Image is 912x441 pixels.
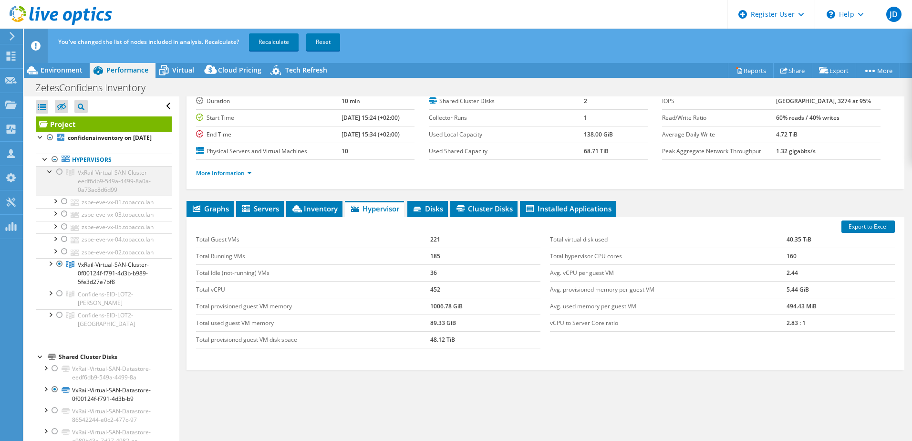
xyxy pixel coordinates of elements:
[31,83,160,93] h1: ZetesConfidens Inventory
[584,97,587,105] b: 2
[36,221,172,233] a: zsbe-eve-vx-05.tobacco.lan
[249,33,299,51] a: Recalculate
[812,63,856,78] a: Export
[78,290,133,307] span: Confidens-EID-LOT2-[PERSON_NAME]
[550,298,787,315] td: Avg. used memory per guest VM
[412,204,443,213] span: Disks
[36,288,172,309] a: Confidens-EID-LOT2-Evere
[78,311,135,328] span: Confidens-EID-LOT2-[GEOGRAPHIC_DATA]
[787,315,895,331] td: 2.83 : 1
[78,261,149,286] span: VxRail-Virtual-SAN-Cluster-0f00124f-f791-4d3b-b989-5fe3d27e7bf8
[776,97,871,105] b: [GEOGRAPHIC_DATA], 3274 at 95%
[550,315,787,331] td: vCPU to Server Core ratio
[36,116,172,132] a: Project
[196,113,342,123] label: Start Time
[285,65,327,74] span: Tech Refresh
[106,65,148,74] span: Performance
[584,147,609,155] b: 68.71 TiB
[728,63,774,78] a: Reports
[196,331,430,348] td: Total provisioned guest VM disk space
[36,246,172,258] a: zsbe-eve-vx-02.tobacco.lan
[36,363,172,384] a: VxRail-Virtual-SAN-Datastore-eedf6db9-549a-4499-8a
[662,147,776,156] label: Peak Aggregate Network Throughput
[36,166,172,196] a: VxRail-Virtual-SAN-Cluster-eedf6db9-549a-4499-8a0a-0a73ac8d6d99
[196,231,430,248] td: Total Guest VMs
[196,298,430,315] td: Total provisioned guest VM memory
[430,331,541,348] td: 48.12 TiB
[196,96,342,106] label: Duration
[430,298,541,315] td: 1006.78 GiB
[306,33,340,51] a: Reset
[36,196,172,208] a: zsbe-eve-vx-01.tobacco.lan
[429,147,584,156] label: Used Shared Capacity
[36,258,172,288] a: VxRail-Virtual-SAN-Cluster-0f00124f-f791-4d3b-b989-5fe3d27e7bf8
[36,154,172,166] a: Hypervisors
[430,248,541,264] td: 185
[430,231,541,248] td: 221
[430,264,541,281] td: 36
[584,130,613,138] b: 138.00 GiB
[196,315,430,331] td: Total used guest VM memory
[36,233,172,246] a: zsbe-eve-vx-04.tobacco.lan
[787,231,895,248] td: 40.35 TiB
[430,281,541,298] td: 452
[550,264,787,281] td: Avg. vCPU per guest VM
[550,231,787,248] td: Total virtual disk used
[584,114,587,122] b: 1
[196,147,342,156] label: Physical Servers and Virtual Machines
[36,309,172,330] a: Confidens-EID-LOT2-Ruisbroek
[350,204,399,213] span: Hypervisor
[429,130,584,139] label: Used Local Capacity
[41,65,83,74] span: Environment
[841,220,895,233] a: Export to Excel
[776,130,798,138] b: 4.72 TiB
[550,248,787,264] td: Total hypervisor CPU cores
[429,113,584,123] label: Collector Runs
[191,204,229,213] span: Graphs
[342,130,400,138] b: [DATE] 15:34 (+02:00)
[550,281,787,298] td: Avg. provisioned memory per guest VM
[430,315,541,331] td: 89.33 GiB
[59,351,172,363] div: Shared Cluster Disks
[196,248,430,264] td: Total Running VMs
[291,204,338,213] span: Inventory
[196,281,430,298] td: Total vCPU
[78,168,151,194] span: VxRail-Virtual-SAN-Cluster-eedf6db9-549a-4499-8a0a-0a73ac8d6d99
[787,264,895,281] td: 2.44
[196,264,430,281] td: Total Idle (not-running) VMs
[776,114,839,122] b: 60% reads / 40% writes
[776,147,816,155] b: 1.32 gigabits/s
[36,405,172,426] a: VxRail-Virtual-SAN-Datastore-86542244-e0c2-477c-97
[36,132,172,144] a: confidensinventory on [DATE]
[787,298,895,315] td: 494.43 MiB
[342,97,360,105] b: 10 min
[172,65,194,74] span: Virtual
[886,7,902,22] span: JD
[662,96,776,106] label: IOPS
[455,204,513,213] span: Cluster Disks
[36,208,172,220] a: zsbe-eve-vx-03.tobacco.lan
[773,63,812,78] a: Share
[429,96,584,106] label: Shared Cluster Disks
[196,169,252,177] a: More Information
[342,114,400,122] b: [DATE] 15:24 (+02:00)
[218,65,261,74] span: Cloud Pricing
[241,204,279,213] span: Servers
[787,248,895,264] td: 160
[787,281,895,298] td: 5.44 GiB
[662,113,776,123] label: Read/Write Ratio
[68,134,152,142] b: confidensinventory on [DATE]
[662,130,776,139] label: Average Daily Write
[36,384,172,405] a: VxRail-Virtual-SAN-Datastore-0f00124f-f791-4d3b-b9
[827,10,835,19] svg: \n
[196,130,342,139] label: End Time
[525,204,611,213] span: Installed Applications
[58,38,239,46] span: You've changed the list of nodes included in analysis. Recalculate?
[856,63,900,78] a: More
[342,147,348,155] b: 10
